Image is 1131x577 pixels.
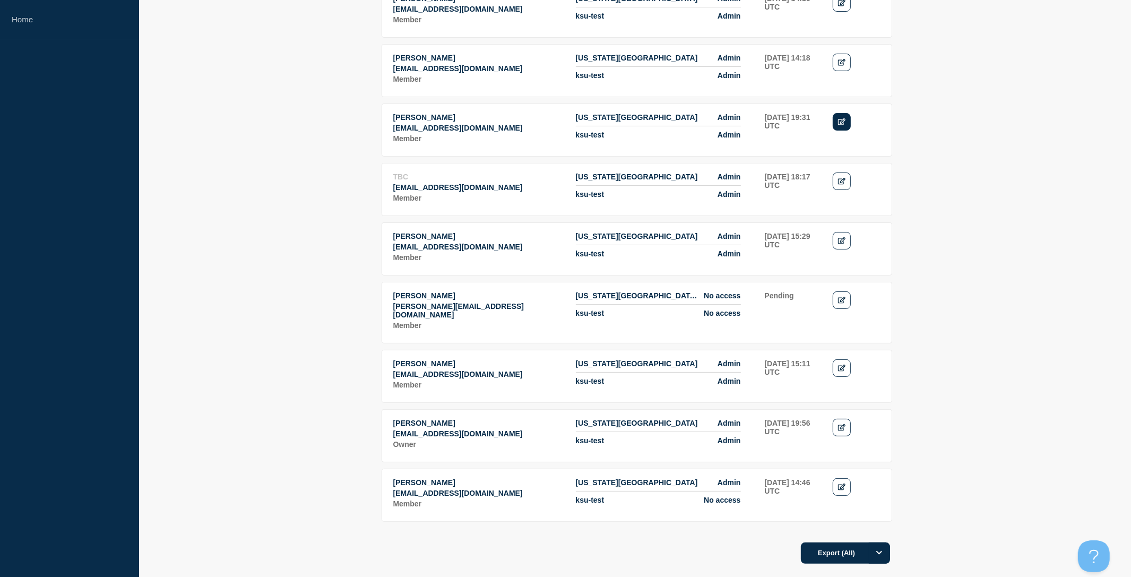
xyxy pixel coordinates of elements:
span: ksu-test [576,309,605,317]
li: Access to Hub ksu-test with role Admin [576,7,741,20]
span: [US_STATE][GEOGRAPHIC_DATA] [576,359,698,368]
li: Access to Hub ksu-test with role Admin [576,67,741,80]
li: Access to Hub ksu-test with role No access [576,305,741,317]
span: ksu-test [576,496,605,504]
span: Admin [718,131,741,139]
p: Email: slcoomes@ksu.edu [393,429,564,438]
td: Actions: Edit [832,113,881,145]
a: Edit [833,232,851,249]
span: Admin [718,12,741,20]
p: Email: baxdrex@ksu.edu [393,5,564,13]
a: Edit [833,359,851,377]
span: Admin [718,419,741,427]
p: Name: Amber Bloomfield-Martinez [393,54,564,62]
p: Email: chryss@ksu.edu [393,124,564,132]
span: Admin [718,232,741,240]
td: Actions: Edit [832,53,881,86]
span: No access [704,309,740,317]
p: Email: amartinez@ksu.edu [393,64,564,73]
a: Edit [833,291,851,309]
td: Actions: Edit [832,418,881,451]
td: Last sign-in: 2025-09-16 14:18 UTC [764,53,822,86]
p: Role: Member [393,321,564,330]
span: ksu-test [576,190,605,199]
li: Access to Hub ksu-test with role No access [576,492,741,504]
button: Export (All) [801,542,890,564]
span: No access [704,496,740,504]
li: Access to Hub Kansas State University with role Admin [576,478,741,492]
li: Access to Hub Kansas State University with role Admin [576,419,741,432]
p: Role: Member [393,194,564,202]
td: Actions: Edit [832,172,881,205]
button: Options [869,542,890,564]
td: Last sign-in: 2025-06-06 19:31 UTC [764,113,822,145]
span: [PERSON_NAME] [393,478,455,487]
span: ksu-test [576,377,605,385]
p: Role: Member [393,134,564,143]
span: Admin [718,54,741,62]
span: Admin [718,436,741,445]
span: No access [704,291,740,300]
span: ksu-test [576,12,605,20]
p: Name: David Burke [393,359,564,368]
a: Edit [833,173,851,190]
span: Admin [718,71,741,80]
p: Email: kaz0358@ksu.edu [393,489,564,497]
span: [PERSON_NAME] [393,113,455,122]
td: Actions: Edit [832,231,881,264]
p: Role: Member [393,253,564,262]
td: Last sign-in: 2025-09-16 18:17 UTC [764,172,822,205]
li: Access to Hub ksu-test with role Admin [576,432,741,445]
span: Admin [718,377,741,385]
p: Email: doucette@ksu.edu [393,302,564,319]
li: Access to Hub ksu-test with role Admin [576,373,741,385]
span: Admin [718,190,741,199]
span: Admin [718,173,741,181]
span: [US_STATE][GEOGRAPHIC_DATA] [576,113,698,122]
li: Access to Hub ksu-test with role Admin [576,126,741,139]
p: Role: Member [393,75,564,83]
li: Access to Hub Kansas State University with role Admin [576,113,741,126]
p: Role: Member [393,15,564,24]
li: Access to Hub Kansas State University with role Admin [576,173,741,186]
td: Last sign-in: Pending [764,291,822,332]
li: Access to Hub Kansas State University with role No access [576,291,741,305]
p: Name: Kurt Zoglmann [393,478,564,487]
p: Name: Christine Doucette [393,291,564,300]
td: Last sign-in: 2024-03-21 14:46 UTC [764,478,822,511]
span: TBC [393,173,409,181]
p: Role: Member [393,381,564,389]
p: Email: dburke@ksu.edu [393,370,564,378]
p: Name: Chryss Crotser [393,113,564,122]
li: Access to Hub Kansas State University with role Admin [576,359,741,373]
span: ksu-test [576,71,605,80]
span: [US_STATE][GEOGRAPHIC_DATA] [576,291,698,300]
span: [US_STATE][GEOGRAPHIC_DATA] [576,54,698,62]
span: ksu-test [576,131,605,139]
span: [US_STATE][GEOGRAPHIC_DATA] [576,478,698,487]
a: Edit [833,478,851,496]
span: [PERSON_NAME] [393,232,455,240]
span: [PERSON_NAME] [393,54,455,62]
span: [US_STATE][GEOGRAPHIC_DATA] [576,419,698,427]
p: Email: bharlan@ksu.edu [393,183,564,192]
a: Edit [833,419,851,436]
iframe: Help Scout Beacon - Open [1078,540,1110,572]
td: Actions: Edit [832,291,881,332]
td: Last sign-in: 2025-07-10 15:11 UTC [764,359,822,392]
span: Admin [718,478,741,487]
p: Email: hfchen@ksu.edu [393,243,564,251]
li: Access to Hub Kansas State University with role Admin [576,54,741,67]
span: [PERSON_NAME] [393,419,455,427]
span: ksu-test [576,249,605,258]
li: Access to Hub ksu-test with role Admin [576,245,741,258]
span: [US_STATE][GEOGRAPHIC_DATA] [576,173,698,181]
p: Role: Member [393,500,564,508]
p: Name: Hongfu Chen [393,232,564,240]
span: Admin [718,359,741,368]
td: Actions: Edit [832,478,881,511]
p: Name: Sarah Mattocks [393,419,564,427]
td: Last sign-in: 2025-09-16 15:29 UTC [764,231,822,264]
span: Admin [718,113,741,122]
a: Edit [833,113,851,131]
